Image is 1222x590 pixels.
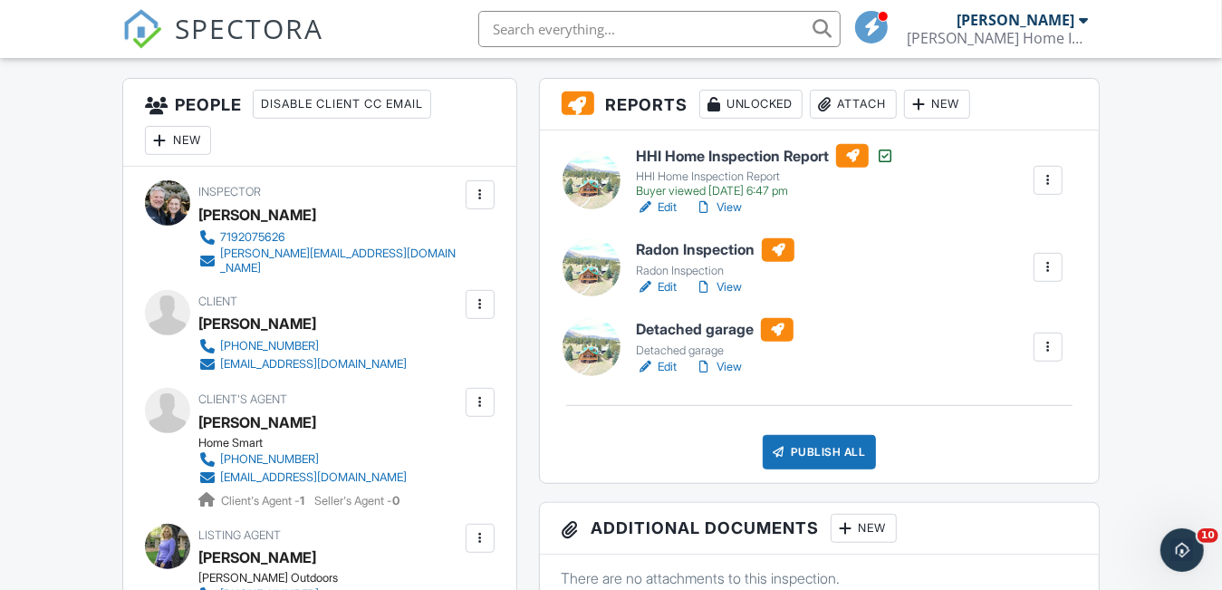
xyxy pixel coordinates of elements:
[1198,528,1218,543] span: 10
[198,228,461,247] a: 7192075626
[198,201,316,228] div: [PERSON_NAME]
[220,452,319,467] div: [PHONE_NUMBER]
[122,9,162,49] img: The Best Home Inspection Software - Spectora
[221,494,307,508] span: Client's Agent -
[220,339,319,353] div: [PHONE_NUMBER]
[636,318,794,358] a: Detached garage Detached garage
[636,144,894,198] a: HHI Home Inspection Report HHI Home Inspection Report Buyer viewed [DATE] 6:47 pm
[831,514,897,543] div: New
[198,392,287,406] span: Client's Agent
[198,310,316,337] div: [PERSON_NAME]
[122,24,323,63] a: SPECTORA
[145,126,211,155] div: New
[636,238,794,278] a: Radon Inspection Radon Inspection
[540,503,1100,555] h3: Additional Documents
[198,295,237,308] span: Client
[220,230,285,245] div: 7192075626
[198,247,461,276] a: [PERSON_NAME][EMAIL_ADDRESS][DOMAIN_NAME]
[198,355,407,373] a: [EMAIL_ADDRESS][DOMAIN_NAME]
[636,238,794,262] h6: Radon Inspection
[198,544,316,571] a: [PERSON_NAME]
[314,494,399,508] span: Seller's Agent -
[478,11,841,47] input: Search everything...
[636,264,794,278] div: Radon Inspection
[198,409,316,436] a: [PERSON_NAME]
[198,436,421,450] div: Home Smart
[123,79,516,167] h3: People
[300,494,304,508] strong: 1
[695,198,742,217] a: View
[636,318,794,342] h6: Detached garage
[636,144,894,168] h6: HHI Home Inspection Report
[957,11,1074,29] div: [PERSON_NAME]
[636,198,677,217] a: Edit
[175,9,323,47] span: SPECTORA
[904,90,970,119] div: New
[636,278,677,296] a: Edit
[763,435,876,469] div: Publish All
[695,278,742,296] a: View
[220,357,407,372] div: [EMAIL_ADDRESS][DOMAIN_NAME]
[636,184,894,198] div: Buyer viewed [DATE] 6:47 pm
[540,79,1100,131] h3: Reports
[695,358,742,376] a: View
[562,568,1078,588] p: There are no attachments to this inspection.
[198,469,407,487] a: [EMAIL_ADDRESS][DOMAIN_NAME]
[392,494,399,508] strong: 0
[220,247,461,276] div: [PERSON_NAME][EMAIL_ADDRESS][DOMAIN_NAME]
[699,90,803,119] div: Unlocked
[1160,528,1204,572] iframe: Intercom live chat
[907,29,1088,47] div: Hartman Home Inspections
[636,343,794,358] div: Detached garage
[198,450,407,469] a: [PHONE_NUMBER]
[198,571,476,585] div: [PERSON_NAME] Outdoors
[636,169,894,184] div: HHI Home Inspection Report
[810,90,897,119] div: Attach
[198,185,261,198] span: Inspector
[198,337,407,355] a: [PHONE_NUMBER]
[253,90,431,119] div: Disable Client CC Email
[198,528,281,542] span: Listing Agent
[220,470,407,485] div: [EMAIL_ADDRESS][DOMAIN_NAME]
[636,358,677,376] a: Edit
